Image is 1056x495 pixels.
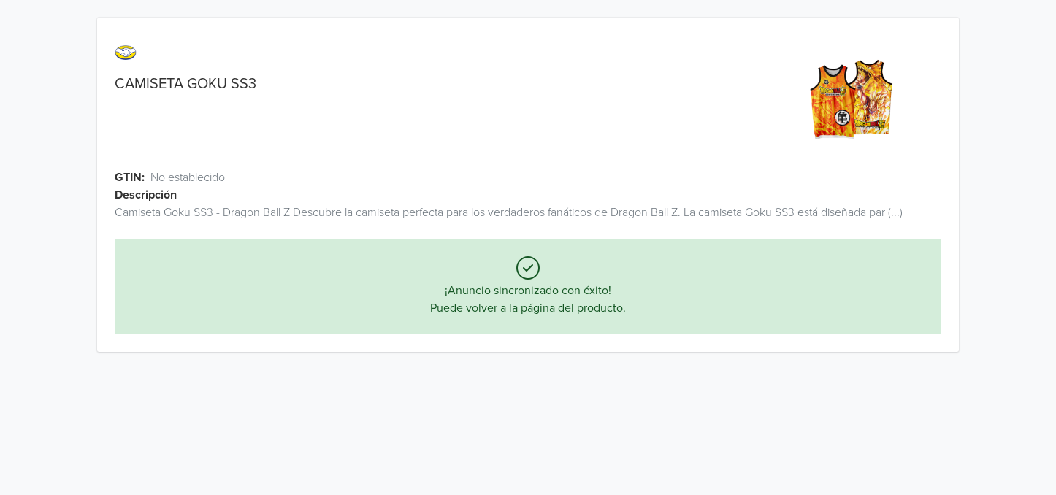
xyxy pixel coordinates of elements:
div: Descripción [115,186,976,204]
img: product_image [796,47,906,157]
span: No establecido [150,169,225,186]
div: Camiseta Goku SS3 - Dragon Ball Z Descubre la camiseta perfecta para los verdaderos fanáticos de ... [97,204,959,221]
span: Puede volver a la página del producto. [430,301,626,315]
span: GTIN: [115,169,145,186]
span: ¡Anuncio sincronizado con éxito! [445,283,611,298]
a: CAMISETA GOKU SS3 [115,75,256,93]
